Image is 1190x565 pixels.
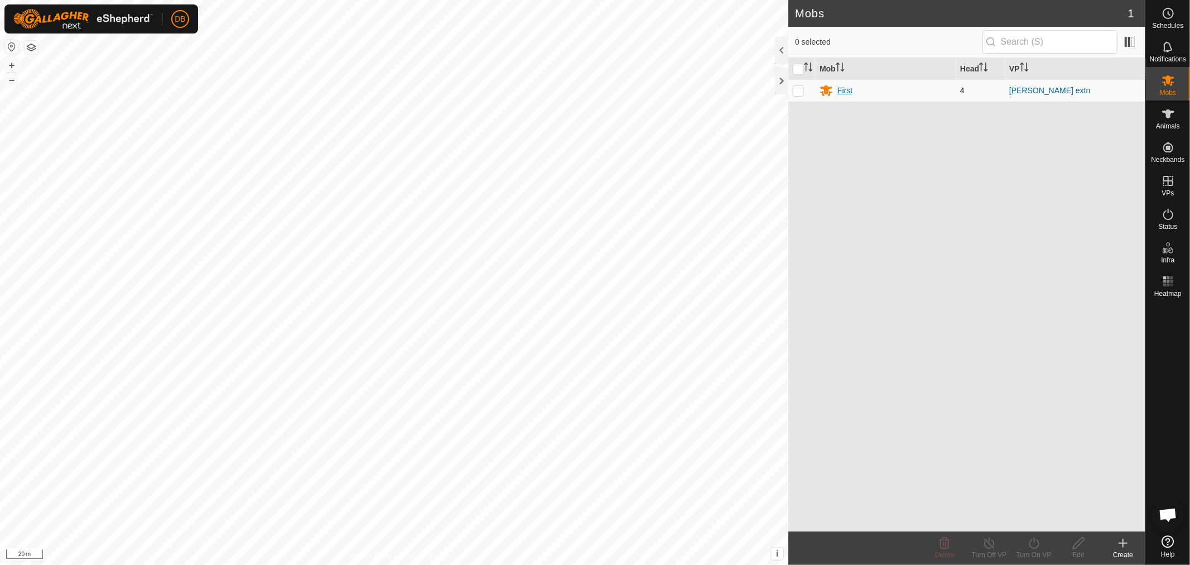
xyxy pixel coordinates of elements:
span: Heatmap [1154,290,1182,297]
div: Turn Off VP [967,550,1011,560]
p-sorticon: Activate to sort [804,64,813,73]
span: Notifications [1150,56,1186,63]
span: DB [175,13,185,25]
button: Map Layers [25,41,38,54]
div: Create [1101,550,1145,560]
button: – [5,73,18,87]
img: Gallagher Logo [13,9,153,29]
span: Mobs [1160,89,1176,96]
h2: Mobs [795,7,1128,20]
span: Status [1158,223,1177,230]
p-sorticon: Activate to sort [979,64,988,73]
a: Privacy Policy [350,550,392,561]
th: VP [1005,58,1145,80]
p-sorticon: Activate to sort [1020,64,1029,73]
div: First [837,85,852,97]
span: i [776,549,778,558]
button: Reset Map [5,40,18,54]
span: 0 selected [795,36,982,48]
span: Infra [1161,257,1174,264]
span: 4 [960,86,965,95]
div: Edit [1056,550,1101,560]
div: Open chat [1152,498,1185,532]
span: Schedules [1152,22,1183,29]
span: 1 [1128,5,1134,22]
span: Neckbands [1151,156,1184,163]
a: Contact Us [405,550,438,561]
button: i [771,548,783,560]
input: Search (S) [982,30,1117,54]
th: Mob [815,58,956,80]
p-sorticon: Activate to sort [836,64,845,73]
th: Head [956,58,1005,80]
a: [PERSON_NAME] extn [1009,86,1091,95]
span: Animals [1156,123,1180,130]
span: Delete [935,551,955,559]
span: Help [1161,551,1175,558]
div: Turn On VP [1011,550,1056,560]
button: + [5,59,18,72]
a: Help [1146,531,1190,562]
span: VPs [1162,190,1174,197]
